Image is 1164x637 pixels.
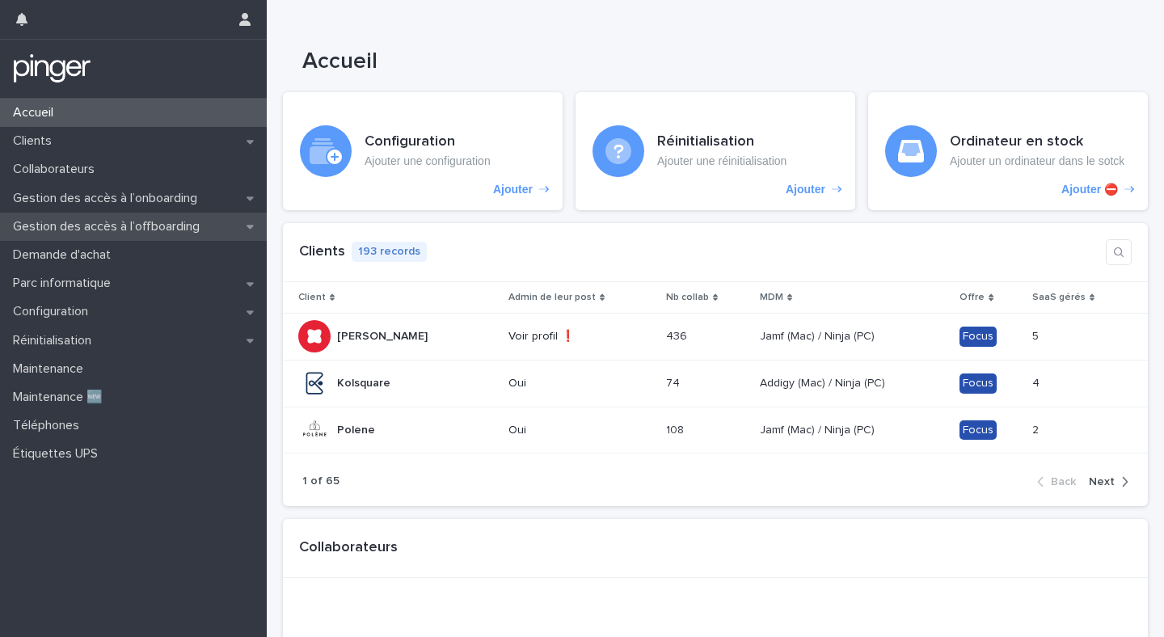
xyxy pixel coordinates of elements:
[6,333,104,348] p: Réinitialisation
[298,289,326,306] p: Client
[13,53,91,85] img: mTgBEunGTSyRkCgitkcU
[508,424,643,437] p: Oui
[1051,476,1076,487] span: Back
[365,154,491,168] p: Ajouter une configuration
[337,327,431,344] p: [PERSON_NAME]
[6,361,96,377] p: Maintenance
[760,327,878,344] p: Jamf (Mac) / Ninja (PC)
[950,154,1124,168] p: Ajouter un ordinateur dans le sotck
[6,390,116,405] p: Maintenance 🆕
[1089,476,1115,487] span: Next
[6,191,210,206] p: Gestion des accès à l’onboarding
[508,377,643,390] p: Oui
[352,242,427,262] p: 193 records
[6,276,124,291] p: Parc informatique
[1032,327,1042,344] p: 5
[868,92,1148,210] a: Ajouter ⛔️
[950,133,1124,151] h3: Ordinateur en stock
[666,373,683,390] p: 74
[6,219,213,234] p: Gestion des accès à l’offboarding
[337,373,394,390] p: Kolsquare
[1082,475,1128,489] button: Next
[1032,289,1086,306] p: SaaS gérés
[959,373,997,394] div: Focus
[508,330,643,344] p: Voir profil ❗
[283,313,1148,360] tr: [PERSON_NAME][PERSON_NAME] Voir profil ❗436436 Jamf (Mac) / Ninja (PC)Jamf (Mac) / Ninja (PC) Foc...
[760,373,888,390] p: Addigy (Mac) / Ninja (PC)
[299,244,345,259] a: Clients
[337,420,378,437] p: Polene
[576,92,855,210] a: Ajouter
[1061,183,1118,196] p: Ajouter ⛔️
[508,289,596,306] p: Admin de leur post
[299,539,398,557] h1: Collaborateurs
[6,247,124,263] p: Demande d'achat
[657,154,787,168] p: Ajouter une réinitialisation
[6,133,65,149] p: Clients
[6,304,101,319] p: Configuration
[959,289,985,306] p: Offre
[666,420,687,437] p: 108
[283,92,563,210] a: Ajouter
[1037,475,1082,489] button: Back
[6,105,66,120] p: Accueil
[493,183,533,196] p: Ajouter
[6,446,111,462] p: Étiquettes UPS
[666,289,709,306] p: Nb collab
[760,420,878,437] p: Jamf (Mac) / Ninja (PC)
[302,49,1090,76] h1: Accueil
[666,327,690,344] p: 436
[6,162,108,177] p: Collaborateurs
[959,327,997,347] div: Focus
[760,289,783,306] p: MDM
[283,407,1148,453] tr: PolenePolene Oui108108 Jamf (Mac) / Ninja (PC)Jamf (Mac) / Ninja (PC) Focus22
[959,420,997,441] div: Focus
[283,360,1148,407] tr: KolsquareKolsquare Oui7474 Addigy (Mac) / Ninja (PC)Addigy (Mac) / Ninja (PC) Focus44
[365,133,491,151] h3: Configuration
[1032,373,1043,390] p: 4
[302,475,339,488] p: 1 of 65
[657,133,787,151] h3: Réinitialisation
[6,418,92,433] p: Téléphones
[786,183,825,196] p: Ajouter
[1032,420,1042,437] p: 2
